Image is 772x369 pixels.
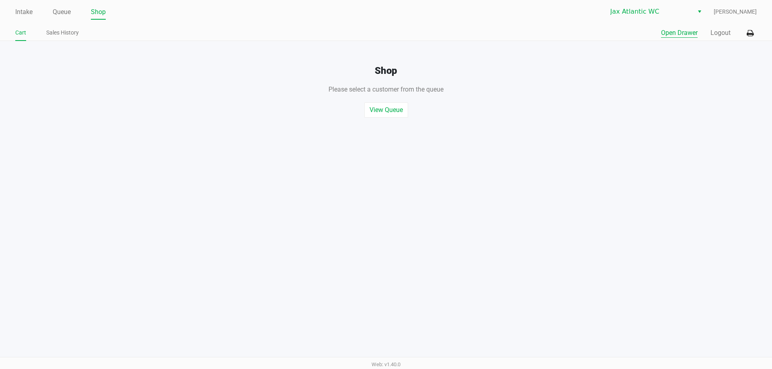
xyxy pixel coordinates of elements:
[15,6,33,18] a: Intake
[372,361,400,367] span: Web: v1.40.0
[610,7,689,16] span: Jax Atlantic WC
[364,102,408,118] button: View Queue
[329,86,443,93] span: Please select a customer from the queue
[15,28,26,38] a: Cart
[91,6,106,18] a: Shop
[710,28,731,38] button: Logout
[714,8,757,16] span: [PERSON_NAME]
[661,28,698,38] button: Open Drawer
[53,6,71,18] a: Queue
[46,28,79,38] a: Sales History
[694,4,705,19] button: Select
